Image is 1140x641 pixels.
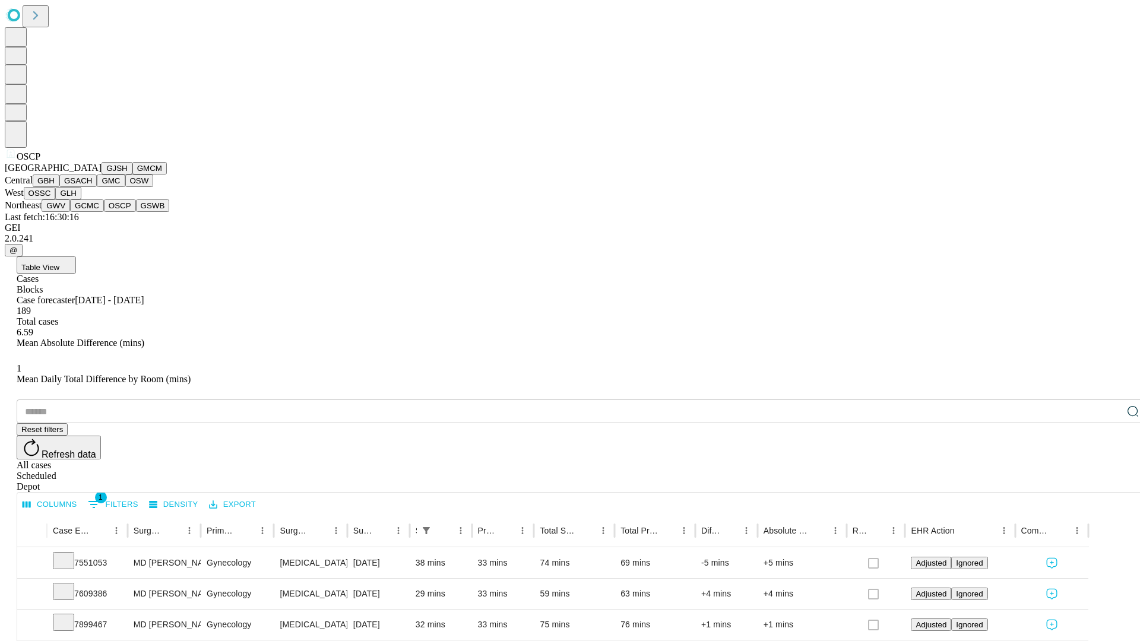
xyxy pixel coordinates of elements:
span: West [5,188,24,198]
div: MD [PERSON_NAME] [134,548,195,578]
button: Menu [676,522,692,539]
div: 69 mins [620,548,689,578]
div: Total Scheduled Duration [540,526,577,535]
button: GWV [42,199,70,212]
div: EHR Action [911,526,954,535]
div: Gynecology [207,610,268,640]
div: Resolved in EHR [853,526,868,535]
span: Ignored [956,589,983,598]
button: OSSC [24,187,56,199]
button: GSACH [59,174,97,187]
button: Expand [23,553,41,574]
div: Primary Service [207,526,236,535]
div: 63 mins [620,579,689,609]
span: 189 [17,306,31,316]
div: 32 mins [416,610,466,640]
button: Density [146,496,201,514]
div: 76 mins [620,610,689,640]
button: Table View [17,256,76,274]
span: 6.59 [17,327,33,337]
button: Menu [1069,522,1085,539]
div: 38 mins [416,548,466,578]
span: Northeast [5,200,42,210]
button: Expand [23,584,41,605]
div: Scheduled In Room Duration [416,526,417,535]
div: Predicted In Room Duration [478,526,497,535]
span: 1 [17,363,21,373]
span: Ignored [956,620,983,629]
button: GSWB [136,199,170,212]
div: Gynecology [207,548,268,578]
div: Total Predicted Duration [620,526,658,535]
div: Case Epic Id [53,526,90,535]
div: [MEDICAL_DATA] INJECTION IMPLANT MATERIAL SUBMUCOSAL [MEDICAL_DATA] [280,579,341,609]
button: Menu [108,522,125,539]
div: 7899467 [53,610,122,640]
div: 59 mins [540,579,609,609]
span: Total cases [17,316,58,326]
span: [DATE] - [DATE] [75,295,144,305]
button: OSCP [104,199,136,212]
button: Ignored [951,557,987,569]
div: 33 mins [478,610,528,640]
button: Sort [436,522,452,539]
button: Show filters [85,495,141,514]
button: Adjusted [911,557,951,569]
div: 29 mins [416,579,466,609]
div: [DATE] [353,548,404,578]
span: Reset filters [21,425,63,434]
button: Show filters [418,522,435,539]
div: [MEDICAL_DATA] INJECTION IMPLANT MATERIAL SUBMUCOSAL [MEDICAL_DATA] [280,548,341,578]
button: Menu [452,522,469,539]
button: GLH [55,187,81,199]
div: -5 mins [701,548,752,578]
button: GCMC [70,199,104,212]
span: Adjusted [916,589,946,598]
button: Sort [956,522,973,539]
div: [DATE] [353,610,404,640]
button: Sort [91,522,108,539]
button: Menu [827,522,844,539]
button: Menu [328,522,344,539]
div: 74 mins [540,548,609,578]
button: Sort [721,522,738,539]
button: Reset filters [17,423,68,436]
div: GEI [5,223,1135,233]
div: 1 active filter [418,522,435,539]
div: [DATE] [353,579,404,609]
div: Surgery Date [353,526,372,535]
button: GJSH [102,162,132,174]
button: Export [206,496,259,514]
button: Sort [1052,522,1069,539]
div: 2.0.241 [5,233,1135,244]
span: Adjusted [916,559,946,567]
div: +1 mins [701,610,752,640]
button: @ [5,244,23,256]
button: Ignored [951,618,987,631]
button: GMC [97,174,125,187]
button: Menu [996,522,1012,539]
button: Refresh data [17,436,101,459]
button: GBH [33,174,59,187]
button: OSW [125,174,154,187]
button: Expand [23,615,41,636]
button: Sort [373,522,390,539]
button: Menu [514,522,531,539]
span: Adjusted [916,620,946,629]
button: Sort [810,522,827,539]
span: @ [9,246,18,255]
span: Central [5,175,33,185]
button: Sort [311,522,328,539]
button: Menu [181,522,198,539]
div: Gynecology [207,579,268,609]
span: Mean Daily Total Difference by Room (mins) [17,374,191,384]
button: Sort [164,522,181,539]
button: Ignored [951,588,987,600]
div: MD [PERSON_NAME] [134,610,195,640]
button: Menu [885,522,902,539]
span: Mean Absolute Difference (mins) [17,338,144,348]
div: 33 mins [478,548,528,578]
span: Refresh data [42,449,96,459]
div: Surgeon Name [134,526,163,535]
button: Menu [738,522,755,539]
